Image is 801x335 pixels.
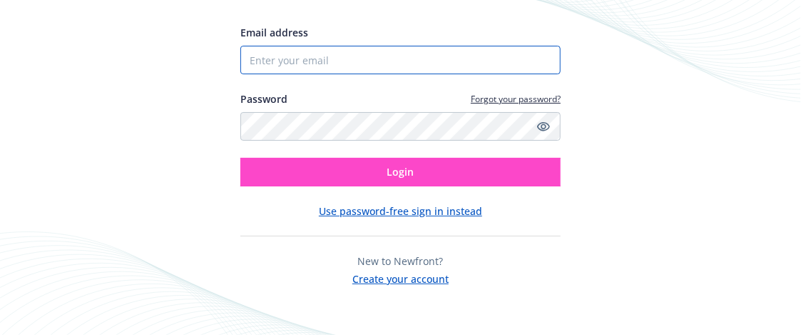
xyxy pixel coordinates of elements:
[240,112,561,141] input: Enter your password
[535,118,552,135] a: Show password
[319,204,482,219] button: Use password-free sign in instead
[240,158,561,186] button: Login
[471,93,561,105] a: Forgot your password?
[240,26,308,39] span: Email address
[387,165,414,179] span: Login
[358,254,444,268] span: New to Newfront?
[240,91,287,106] label: Password
[240,46,561,74] input: Enter your email
[352,269,449,286] button: Create your account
